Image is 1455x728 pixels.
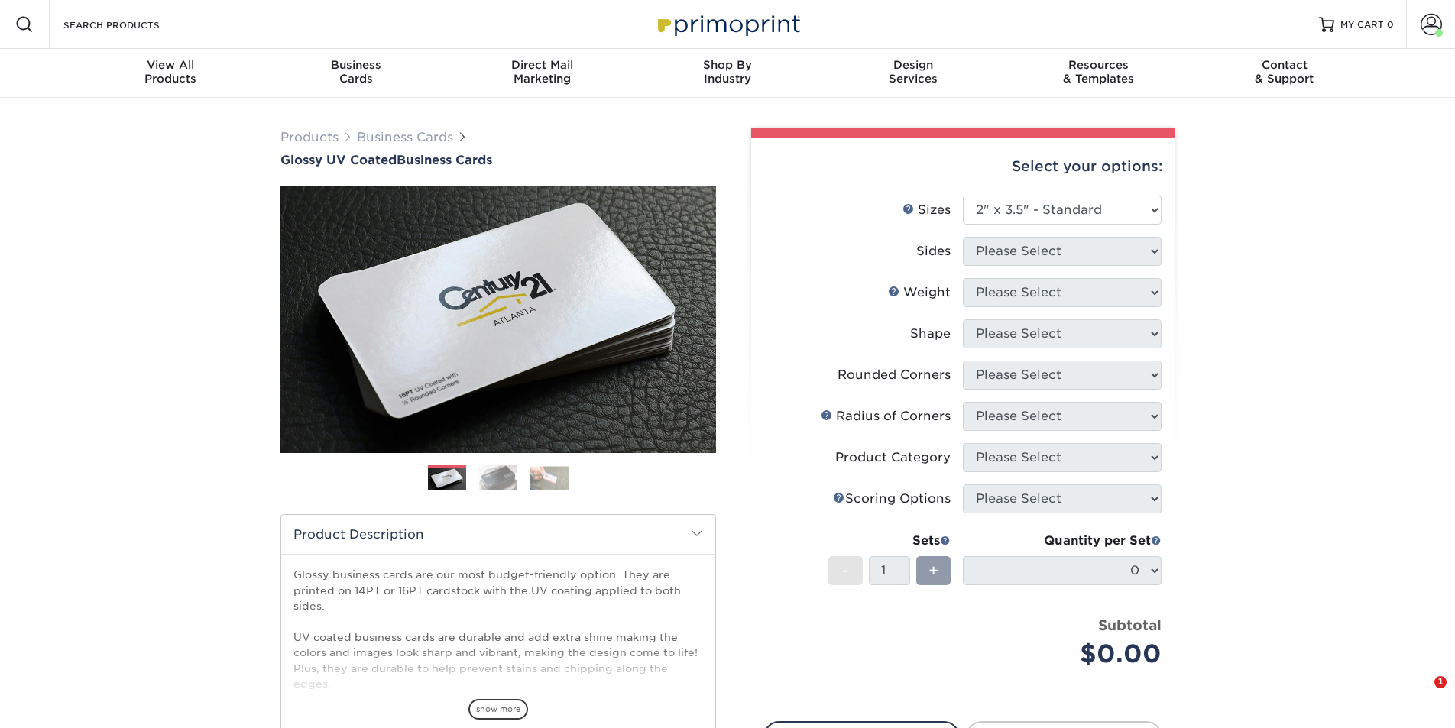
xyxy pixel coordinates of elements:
[1098,616,1162,633] strong: Subtotal
[280,153,716,167] h1: Business Cards
[1434,676,1447,688] span: 1
[835,448,951,467] div: Product Category
[1006,58,1191,86] div: & Templates
[78,58,264,86] div: Products
[963,532,1162,550] div: Quantity per Set
[264,58,449,86] div: Cards
[821,407,951,425] div: Radius of Corners
[635,58,821,72] span: Shop By
[916,242,951,260] div: Sides
[280,102,716,537] img: Glossy UV Coated 01
[763,138,1162,196] div: Select your options:
[449,58,635,86] div: Marketing
[264,58,449,72] span: Business
[280,153,716,167] a: Glossy UV CoatedBusiness Cards
[820,49,1006,98] a: DesignServices
[820,58,1006,86] div: Services
[974,636,1162,672] div: $0.00
[78,49,264,98] a: View AllProducts
[833,490,951,508] div: Scoring Options
[280,153,397,167] span: Glossy UV Coated
[530,466,569,490] img: Business Cards 03
[449,58,635,72] span: Direct Mail
[281,515,715,554] h2: Product Description
[280,130,339,144] a: Products
[888,283,951,302] div: Weight
[479,464,517,491] img: Business Cards 02
[842,559,849,582] span: -
[449,49,635,98] a: Direct MailMarketing
[1403,676,1440,713] iframe: Intercom live chat
[1387,19,1394,30] span: 0
[838,366,951,384] div: Rounded Corners
[902,201,951,219] div: Sizes
[1006,58,1191,72] span: Resources
[828,532,951,550] div: Sets
[1340,18,1384,31] span: MY CART
[264,49,449,98] a: BusinessCards
[928,559,938,582] span: +
[428,460,466,498] img: Business Cards 01
[635,49,821,98] a: Shop ByIndustry
[62,15,211,34] input: SEARCH PRODUCTS.....
[910,325,951,343] div: Shape
[820,58,1006,72] span: Design
[651,8,804,40] img: Primoprint
[1006,49,1191,98] a: Resources& Templates
[1191,58,1377,72] span: Contact
[357,130,453,144] a: Business Cards
[1191,49,1377,98] a: Contact& Support
[468,699,528,720] span: show more
[78,58,264,72] span: View All
[635,58,821,86] div: Industry
[1191,58,1377,86] div: & Support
